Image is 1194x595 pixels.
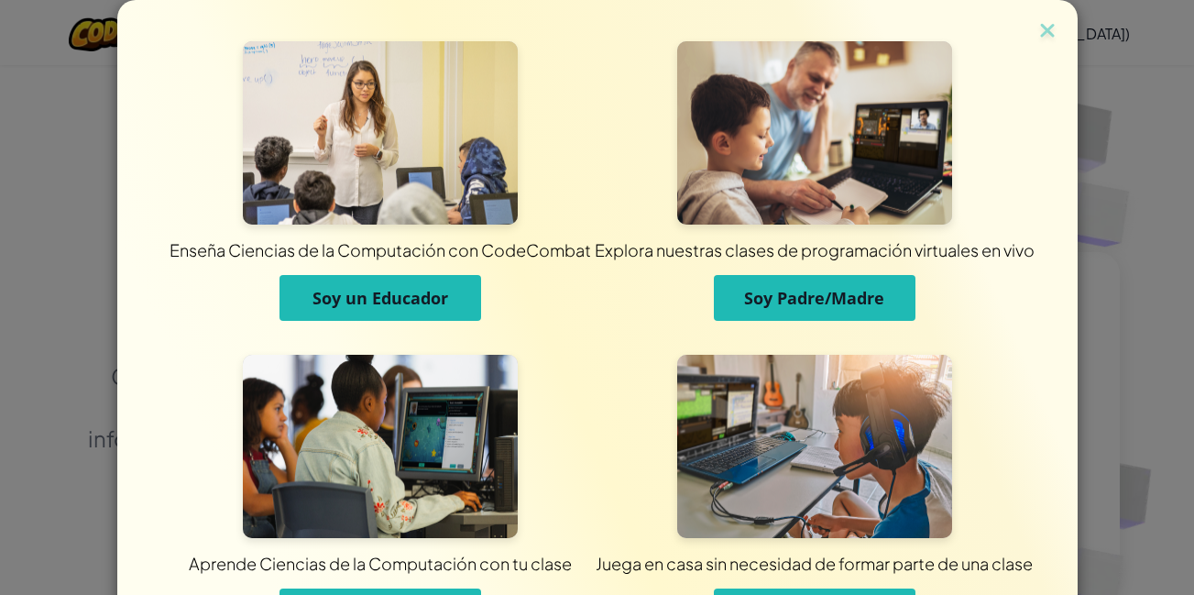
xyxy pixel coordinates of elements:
[243,41,518,225] img: Para Docentes
[714,275,915,321] button: Soy Padre/Madre
[243,355,518,538] img: Para estudiantes
[677,41,952,225] img: Para Padres
[1035,18,1059,46] img: close icon
[312,287,448,309] span: Soy un Educador
[677,355,952,538] img: Para estudiantes independientes
[279,275,481,321] button: Soy un Educador
[744,287,884,309] span: Soy Padre/Madre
